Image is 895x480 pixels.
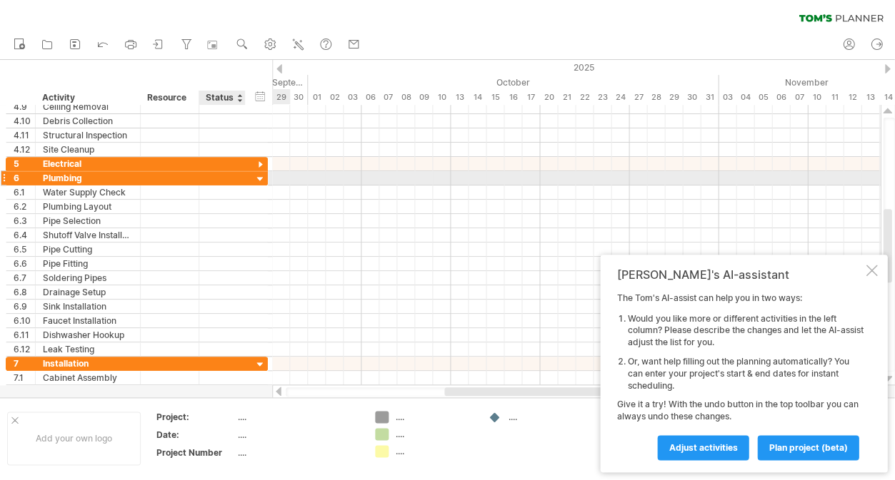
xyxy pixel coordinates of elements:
[647,90,665,105] div: Tuesday, 28 October 2025
[540,90,558,105] div: Monday, 20 October 2025
[719,90,736,105] div: Monday, 3 November 2025
[14,228,35,242] div: 6.4
[43,171,133,185] div: Plumbing
[469,90,486,105] div: Tuesday, 14 October 2025
[14,257,35,270] div: 6.6
[657,435,749,460] a: Adjust activities
[757,435,859,460] a: plan project (beta)
[826,90,844,105] div: Tuesday, 11 November 2025
[43,128,133,142] div: Structural Inspection
[43,271,133,285] div: Soldering Pipes
[14,314,35,327] div: 6.10
[14,300,35,313] div: 6.9
[576,90,594,105] div: Wednesday, 22 October 2025
[43,285,133,299] div: Drainage Setup
[14,371,35,384] div: 7.1
[43,328,133,342] div: Dishwasher Hookup
[665,90,683,105] div: Wednesday, 29 October 2025
[14,171,35,185] div: 6
[14,157,35,170] div: 5
[504,90,522,105] div: Thursday, 16 October 2025
[43,257,133,270] div: Pipe Fitting
[861,90,879,105] div: Thursday, 13 November 2025
[509,411,586,423] div: ....
[156,429,235,441] div: Date:
[290,90,308,105] div: Tuesday, 30 September 2025
[558,90,576,105] div: Tuesday, 21 October 2025
[14,114,35,128] div: 4.10
[206,91,237,105] div: Status
[415,90,433,105] div: Thursday, 9 October 2025
[43,300,133,313] div: Sink Installation
[14,214,35,228] div: 6.3
[629,90,647,105] div: Monday, 27 October 2025
[43,143,133,156] div: Site Cleanup
[238,446,358,459] div: ....
[433,90,451,105] div: Friday, 10 October 2025
[14,328,35,342] div: 6.11
[594,90,611,105] div: Thursday, 23 October 2025
[43,185,133,199] div: Water Supply Check
[156,446,235,459] div: Project Number
[43,214,133,228] div: Pipe Selection
[43,342,133,356] div: Leak Testing
[754,90,772,105] div: Wednesday, 5 November 2025
[379,90,397,105] div: Tuesday, 7 October 2025
[808,90,826,105] div: Monday, 10 November 2025
[238,429,358,441] div: ....
[14,357,35,370] div: 7
[396,428,474,440] div: ....
[790,90,808,105] div: Friday, 7 November 2025
[156,411,235,423] div: Project:
[772,90,790,105] div: Thursday, 6 November 2025
[14,242,35,256] div: 6.5
[43,314,133,327] div: Faucet Installation
[844,90,861,105] div: Wednesday, 12 November 2025
[7,412,141,465] div: Add your own logo
[14,100,35,113] div: 4.9
[14,285,35,299] div: 6.8
[701,90,719,105] div: Friday, 31 October 2025
[451,90,469,105] div: Monday, 13 October 2025
[14,185,35,199] div: 6.1
[326,90,344,105] div: Thursday, 2 October 2025
[14,128,35,142] div: 4.11
[396,445,474,457] div: ....
[43,100,133,113] div: Ceiling Removal
[616,292,863,459] div: The Tom's AI-assist can help you in two ways: Give it a try! With the undo button in the top tool...
[616,267,863,282] div: [PERSON_NAME]'s AI-assistant
[361,90,379,105] div: Monday, 6 October 2025
[14,200,35,213] div: 6.2
[344,90,361,105] div: Friday, 3 October 2025
[14,143,35,156] div: 4.12
[396,411,474,423] div: ....
[238,411,358,423] div: ....
[43,114,133,128] div: Debris Collection
[736,90,754,105] div: Tuesday, 4 November 2025
[42,91,132,105] div: Activity
[43,371,133,384] div: Cabinet Assembly
[669,442,737,453] span: Adjust activities
[43,157,133,170] div: Electrical
[397,90,415,105] div: Wednesday, 8 October 2025
[14,342,35,356] div: 6.12
[43,228,133,242] div: Shutoff Valve Installation
[308,90,326,105] div: Wednesday, 1 October 2025
[627,356,863,392] li: Or, want help filling out the planning automatically? You can enter your project's start & end da...
[769,442,847,453] span: plan project (beta)
[683,90,701,105] div: Thursday, 30 October 2025
[43,242,133,256] div: Pipe Cutting
[522,90,540,105] div: Friday, 17 October 2025
[308,75,719,90] div: October 2025
[611,90,629,105] div: Friday, 24 October 2025
[627,313,863,349] li: Would you like more or different activities in the left column? Please describe the changes and l...
[43,200,133,213] div: Plumbing Layout
[147,91,191,105] div: Resource
[486,90,504,105] div: Wednesday, 15 October 2025
[43,357,133,370] div: Installation
[272,90,290,105] div: Monday, 29 September 2025
[14,271,35,285] div: 6.7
